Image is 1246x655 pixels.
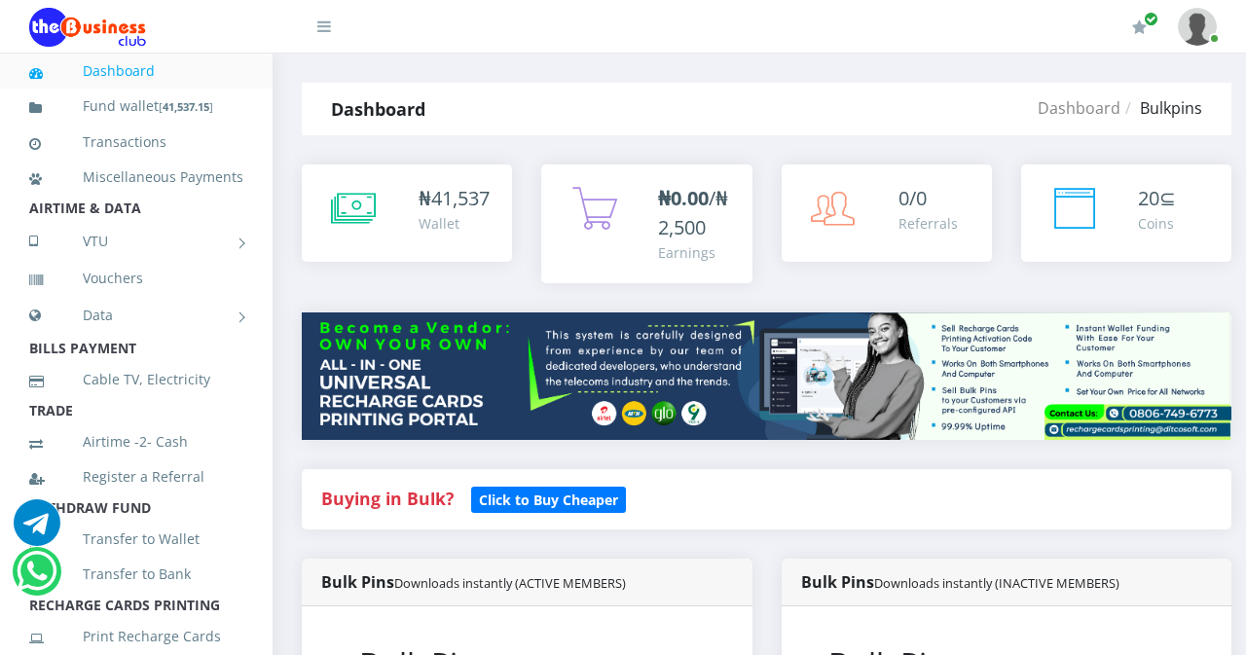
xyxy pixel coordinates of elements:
a: Miscellaneous Payments [29,155,243,200]
strong: Bulk Pins [321,571,626,593]
a: Airtime -2- Cash [29,419,243,464]
a: Fund wallet[41,537.15] [29,84,243,129]
i: Renew/Upgrade Subscription [1132,19,1147,35]
span: 0/0 [898,185,927,211]
small: Downloads instantly (INACTIVE MEMBERS) [874,574,1119,592]
a: Dashboard [29,49,243,93]
a: 0/0 Referrals [782,164,992,262]
a: ₦41,537 Wallet [302,164,512,262]
strong: Dashboard [331,97,425,121]
a: Data [29,291,243,340]
b: 41,537.15 [163,99,209,114]
b: ₦0.00 [658,185,709,211]
a: Cable TV, Electricity [29,357,243,402]
a: ₦0.00/₦2,500 Earnings [541,164,751,283]
a: Vouchers [29,256,243,301]
a: VTU [29,217,243,266]
a: Click to Buy Cheaper [471,487,626,510]
div: Wallet [419,213,490,234]
span: Renew/Upgrade Subscription [1144,12,1158,26]
div: Earnings [658,242,732,263]
a: Chat for support [17,563,56,595]
span: 41,537 [431,185,490,211]
img: Logo [29,8,146,47]
div: ⊆ [1138,184,1176,213]
a: Transfer to Wallet [29,517,243,562]
li: Bulkpins [1120,96,1202,120]
div: Referrals [898,213,958,234]
a: Register a Referral [29,455,243,499]
strong: Bulk Pins [801,571,1119,593]
img: User [1178,8,1217,46]
span: /₦2,500 [658,185,728,240]
a: Dashboard [1038,97,1120,119]
a: Chat for support [14,514,60,546]
img: multitenant_rcp.png [302,312,1231,440]
a: Transactions [29,120,243,164]
div: Coins [1138,213,1176,234]
a: Transfer to Bank [29,552,243,597]
strong: Buying in Bulk? [321,487,454,510]
div: ₦ [419,184,490,213]
small: Downloads instantly (ACTIVE MEMBERS) [394,574,626,592]
small: [ ] [159,99,213,114]
span: 20 [1138,185,1159,211]
b: Click to Buy Cheaper [479,491,618,509]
